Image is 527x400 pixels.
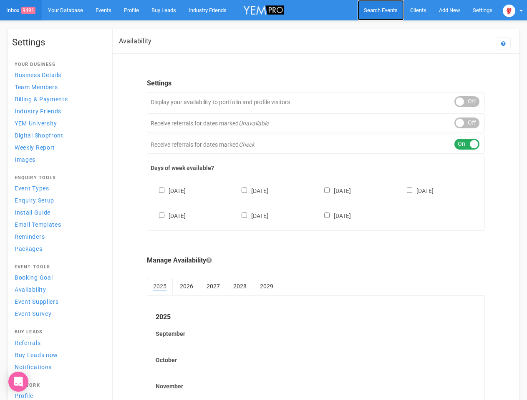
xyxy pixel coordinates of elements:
[159,187,164,193] input: [DATE]
[8,372,28,392] div: Open Intercom Messenger
[503,5,515,17] img: open-uri20250107-2-1pbi2ie
[159,212,164,218] input: [DATE]
[407,187,412,193] input: [DATE]
[15,120,57,127] span: YEM University
[15,286,46,293] span: Availability
[200,278,226,295] a: 2027
[156,382,476,390] label: November
[12,142,104,153] a: Weekly Report
[119,37,151,45] h2: Availability
[15,245,43,252] span: Packages
[227,278,253,295] a: 2028
[324,212,330,218] input: [DATE]
[21,7,35,14] span: 9491
[147,135,485,154] div: Receive referrals for dates marked
[12,207,104,218] a: Install Guide
[147,256,485,265] legend: Manage Availability
[15,72,61,78] span: Business Details
[15,185,49,192] span: Event Types
[12,243,104,254] a: Packages
[15,298,59,305] span: Event Suppliers
[15,221,61,228] span: Email Templates
[12,154,104,165] a: Images
[174,278,199,295] a: 2026
[233,186,268,195] label: [DATE]
[156,330,476,338] label: September
[12,337,104,348] a: Referrals
[410,7,426,13] span: Clients
[316,186,351,195] label: [DATE]
[15,144,55,151] span: Weekly Report
[15,233,45,240] span: Reminders
[12,117,104,129] a: YEM University
[15,156,35,163] span: Images
[12,308,104,319] a: Event Survey
[15,274,53,281] span: Booking Goal
[151,164,481,172] label: Days of week available?
[12,81,104,92] a: Team Members
[147,79,485,88] legend: Settings
[15,175,101,180] h4: Enquiry Tools
[15,364,52,370] span: Notifications
[12,69,104,80] a: Business Details
[15,84,58,90] span: Team Members
[398,186,434,195] label: [DATE]
[12,231,104,242] a: Reminders
[12,182,104,194] a: Event Types
[12,105,104,117] a: Industry Friends
[12,130,104,141] a: Digital Shopfront
[147,92,485,111] div: Display your availability to portfolio and profile visitors
[233,211,268,220] label: [DATE]
[12,272,104,283] a: Booking Goal
[324,187,330,193] input: [DATE]
[12,37,104,47] h1: Settings
[15,197,54,204] span: Enquiry Setup
[12,349,104,360] a: Buy Leads now
[12,284,104,295] a: Availability
[15,383,101,388] h4: Network
[439,7,460,13] span: Add New
[147,113,485,132] div: Receive referrals for dates marked
[156,312,476,322] legend: 2025
[239,120,269,127] em: Unavailable
[12,93,104,105] a: Billing & Payments
[15,62,101,67] h4: Your Business
[242,212,247,218] input: [DATE]
[364,7,398,13] span: Search Events
[12,219,104,230] a: Email Templates
[239,141,255,148] em: Check
[12,195,104,206] a: Enquiry Setup
[15,265,101,270] h4: Event Tools
[151,186,186,195] label: [DATE]
[15,330,101,335] h4: Buy Leads
[151,211,186,220] label: [DATE]
[15,310,51,317] span: Event Survey
[12,296,104,307] a: Event Suppliers
[15,209,50,216] span: Install Guide
[147,278,173,295] a: 2025
[316,211,351,220] label: [DATE]
[254,278,280,295] a: 2029
[242,187,247,193] input: [DATE]
[15,132,63,139] span: Digital Shopfront
[15,96,68,102] span: Billing & Payments
[156,356,476,364] label: October
[12,361,104,372] a: Notifications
